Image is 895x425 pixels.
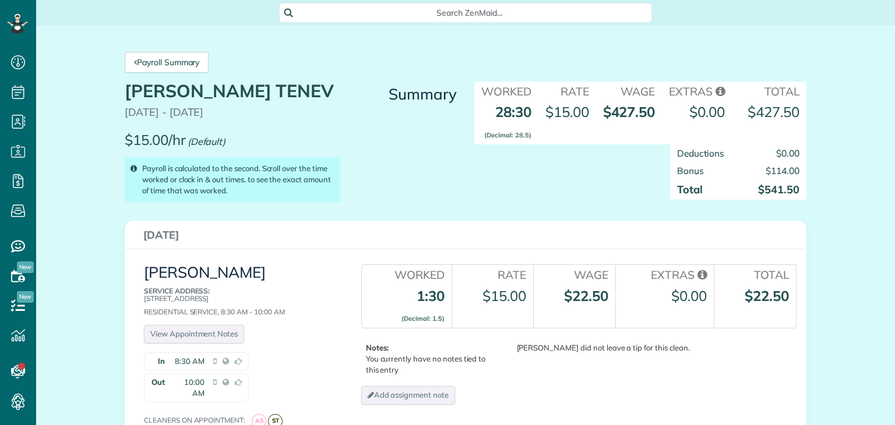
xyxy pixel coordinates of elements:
[143,229,788,241] h3: [DATE]
[596,82,663,100] th: Wage
[188,136,226,147] em: (Default)
[144,325,244,343] a: View Appointment Notes
[538,82,596,100] th: Rate
[366,343,389,352] b: Notes:
[125,52,209,73] a: Payroll Summary
[366,342,493,376] p: You currently have no notes tied to this entry
[484,103,531,140] strong: 28:30
[533,265,615,283] th: Wage
[732,82,806,100] th: Total
[482,286,526,306] div: $15.00
[361,386,455,404] a: Add assignment note
[125,82,340,101] h1: [PERSON_NAME] TENEV
[125,132,186,147] p: $15.00/hr
[545,103,589,121] span: $15.00
[677,147,724,159] span: Deductions
[144,287,334,302] p: [STREET_ADDRESS]
[144,287,334,316] div: Residential Service, 8:30 AM - 10:00 AM
[401,314,444,323] small: (Decimal: 1.5)
[401,287,444,324] strong: 1:30
[564,287,608,304] strong: $22.50
[689,103,725,121] span: $0.00
[145,374,168,402] strong: Out
[766,165,799,176] span: $114.00
[474,82,538,100] th: Worked
[671,286,707,306] div: $0.00
[745,287,789,304] strong: $22.50
[452,265,533,283] th: Rate
[603,103,656,121] strong: $427.50
[358,86,457,103] h3: Summary
[144,286,210,295] b: Service Address:
[662,82,732,100] th: Extras
[171,377,205,399] span: 10:00 AM
[677,183,703,196] strong: Total
[145,353,168,370] strong: In
[776,147,799,159] span: $0.00
[175,356,205,367] span: 8:30 AM
[17,291,34,303] span: New
[144,416,250,424] span: Cleaners on appointment:
[125,107,340,118] p: [DATE] - [DATE]
[17,261,34,273] span: New
[484,131,531,139] small: (Decimal: 28.5)
[125,157,340,202] div: Payroll is calculated to the second. Scroll over the time worked or clock in & out times. to see ...
[615,265,714,283] th: Extras
[758,183,799,196] strong: $541.50
[748,103,799,121] strong: $427.50
[496,342,690,353] div: [PERSON_NAME] did not leave a tip for this clean.
[677,165,704,176] span: Bonus
[714,265,796,283] th: Total
[361,265,452,283] th: Worked
[144,263,266,282] a: [PERSON_NAME]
